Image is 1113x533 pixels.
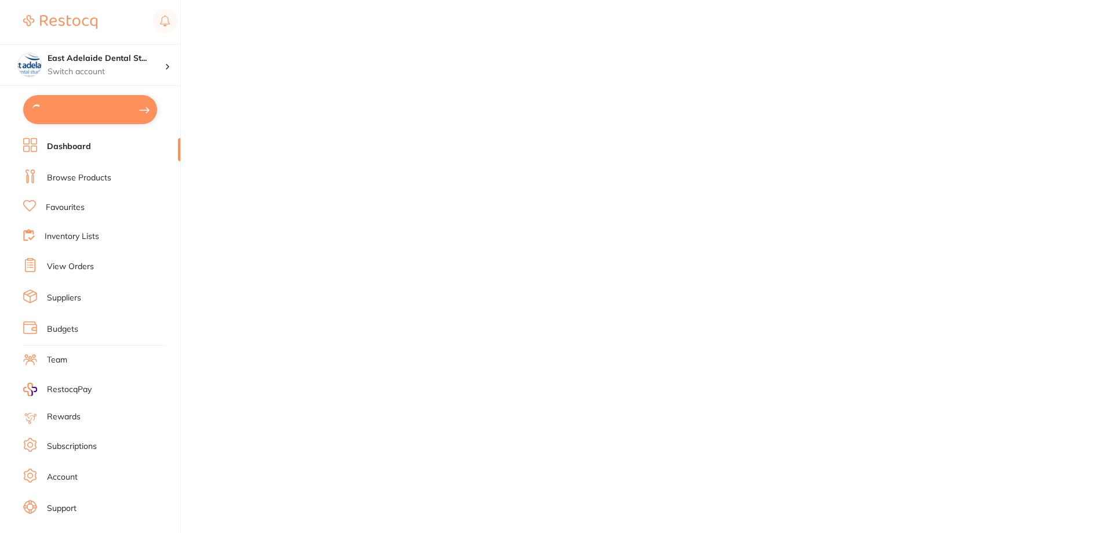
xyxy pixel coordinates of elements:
a: Budgets [47,324,78,335]
a: Browse Products [47,172,111,184]
a: Favourites [46,202,85,213]
a: Restocq Logo [23,9,97,35]
a: Dashboard [47,141,91,153]
span: RestocqPay [47,384,92,396]
img: RestocqPay [23,383,37,396]
img: East Adelaide Dental Studio [18,53,41,77]
h4: East Adelaide Dental Studio [48,53,165,64]
a: Suppliers [47,292,81,304]
a: RestocqPay [23,383,92,396]
a: Subscriptions [47,441,97,452]
a: Account [47,472,78,483]
p: Switch account [48,66,165,78]
a: Team [47,354,67,366]
a: Inventory Lists [45,231,99,242]
a: View Orders [47,261,94,273]
a: Rewards [47,411,81,423]
img: Restocq Logo [23,15,97,29]
a: Support [47,503,77,514]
